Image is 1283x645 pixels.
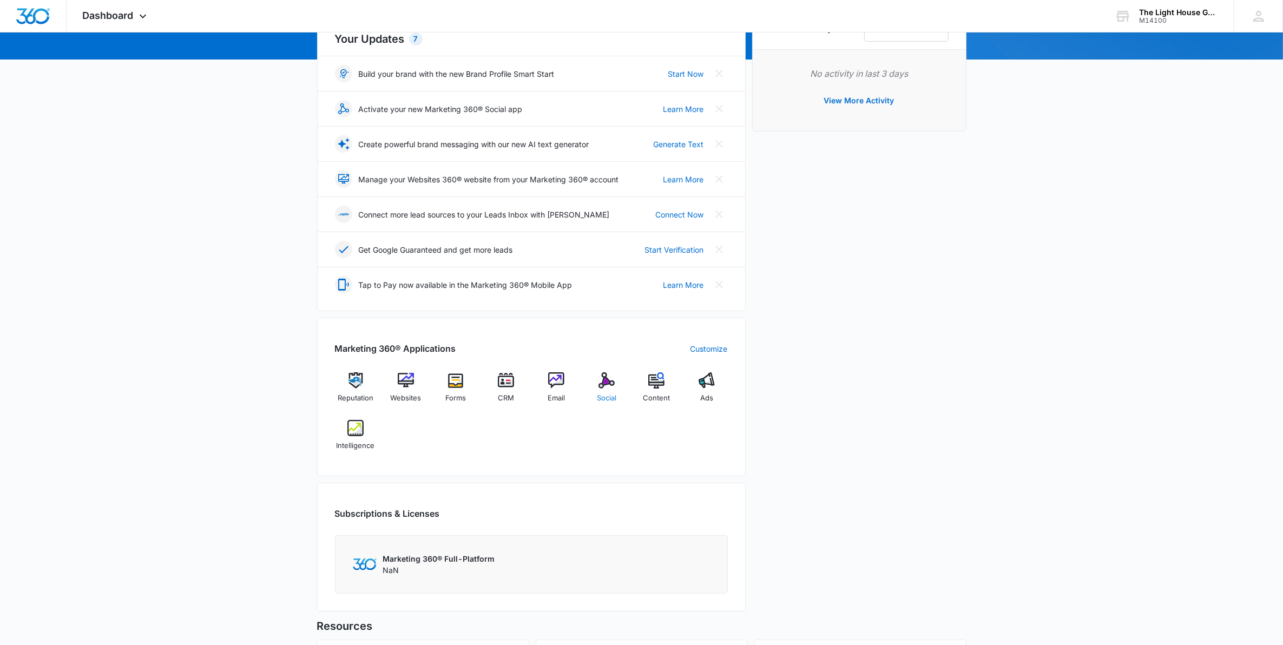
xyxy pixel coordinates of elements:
[335,420,377,459] a: Intelligence
[359,279,573,291] p: Tap to Pay now available in the Marketing 360® Mobile App
[813,88,905,114] button: View More Activity
[1139,17,1218,24] div: account id
[385,372,426,411] a: Websites
[338,393,373,404] span: Reputation
[643,393,670,404] span: Content
[536,372,577,411] a: Email
[335,507,440,520] h2: Subscriptions & Licenses
[83,10,134,21] span: Dashboard
[656,209,704,220] a: Connect Now
[654,139,704,150] a: Generate Text
[359,209,610,220] p: Connect more lead sources to your Leads Inbox with [PERSON_NAME]
[435,372,477,411] a: Forms
[359,103,523,115] p: Activate your new Marketing 360® Social app
[390,393,421,404] span: Websites
[710,241,728,258] button: Close
[645,244,704,255] a: Start Verification
[359,139,589,150] p: Create powerful brand messaging with our new AI text generator
[710,206,728,223] button: Close
[498,393,514,404] span: CRM
[710,170,728,188] button: Close
[335,372,377,411] a: Reputation
[686,372,728,411] a: Ads
[585,372,627,411] a: Social
[663,279,704,291] a: Learn More
[710,276,728,293] button: Close
[335,342,456,355] h2: Marketing 360® Applications
[690,343,728,354] a: Customize
[359,244,513,255] p: Get Google Guaranteed and get more leads
[548,393,565,404] span: Email
[700,393,713,404] span: Ads
[710,100,728,117] button: Close
[1139,8,1218,17] div: account name
[383,553,495,576] div: NaN
[335,31,728,47] h2: Your Updates
[663,174,704,185] a: Learn More
[359,68,555,80] p: Build your brand with the new Brand Profile Smart Start
[668,68,704,80] a: Start Now
[485,372,527,411] a: CRM
[383,553,495,564] p: Marketing 360® Full-Platform
[336,440,374,451] span: Intelligence
[597,393,616,404] span: Social
[359,174,619,185] p: Manage your Websites 360® website from your Marketing 360® account
[770,67,949,80] p: No activity in last 3 days
[710,65,728,82] button: Close
[636,372,677,411] a: Content
[409,32,423,45] div: 7
[317,618,966,634] h5: Resources
[663,103,704,115] a: Learn More
[445,393,466,404] span: Forms
[710,135,728,153] button: Close
[353,558,377,570] img: Marketing 360 Logo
